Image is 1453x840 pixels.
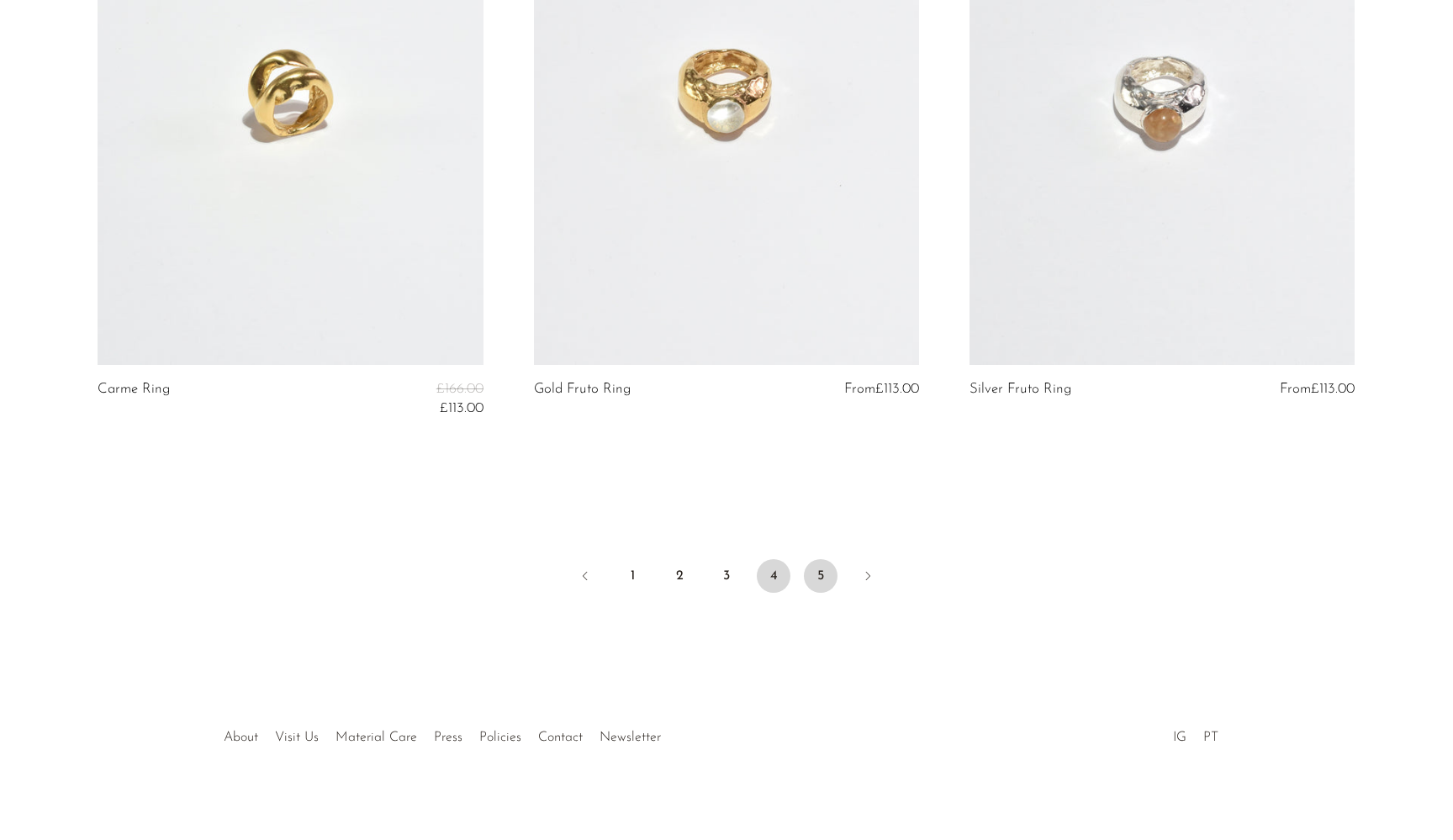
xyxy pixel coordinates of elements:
a: About [224,731,258,744]
span: £113.00 [1311,382,1355,396]
a: 2 [663,559,696,593]
a: Contact [538,731,583,744]
a: Carme Ring [98,382,170,416]
a: Silver Fruto Ring [970,382,1071,397]
span: £113.00 [875,382,919,396]
a: 3 [710,559,743,593]
span: £166.00 [436,382,483,396]
ul: Social Medias [1165,717,1227,749]
a: Material Care [336,731,417,744]
a: 1 [616,559,649,593]
span: 4 [757,559,790,593]
a: Gold Fruto Ring [534,382,631,397]
a: 5 [804,559,837,593]
a: PT [1203,731,1218,744]
a: Next [851,559,885,596]
a: Policies [479,731,521,744]
a: Previous [568,559,602,596]
a: Visit Us [275,731,319,744]
div: From [814,382,920,397]
span: £113.00 [440,401,483,415]
a: IG [1173,731,1186,744]
div: From [1250,382,1355,397]
a: Press [434,731,462,744]
ul: Quick links [215,717,669,749]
